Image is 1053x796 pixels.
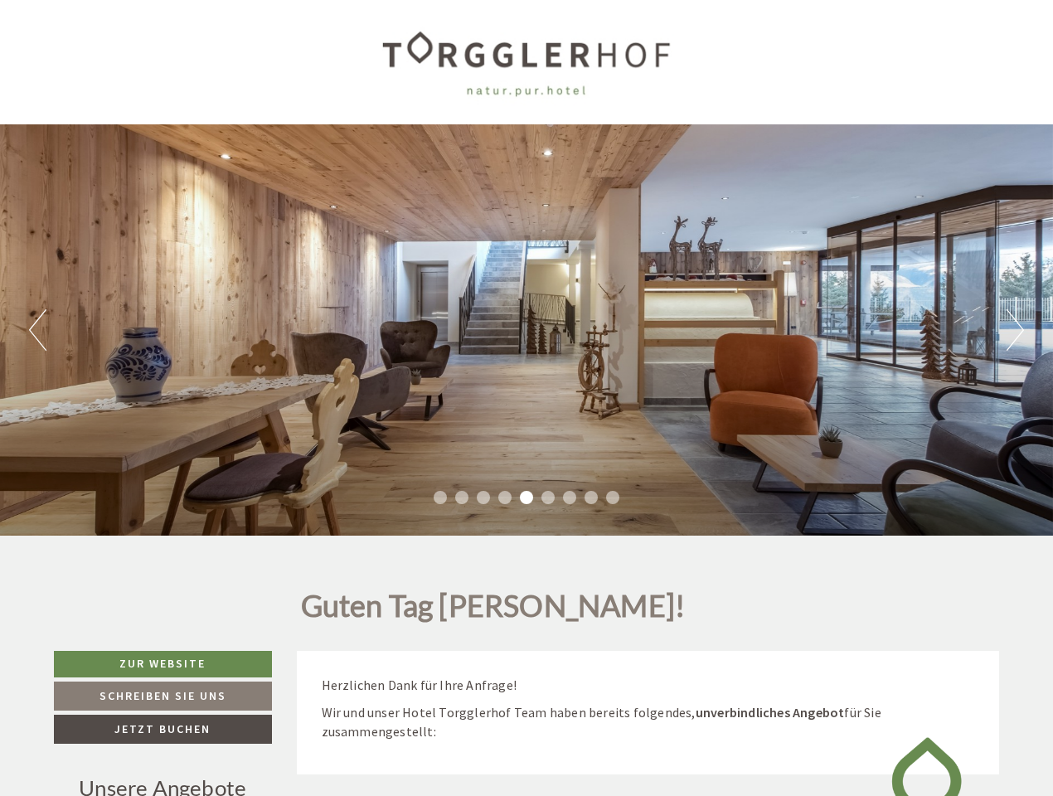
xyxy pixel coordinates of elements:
div: Montag [290,13,362,41]
button: Senden [554,437,653,466]
p: Herzlichen Dank für Ihre Anfrage! [322,676,975,695]
small: 22:09 [26,81,263,93]
a: Zur Website [54,651,272,677]
p: Wir und unser Hotel Torgglerhof Team haben bereits folgendes, für Sie zusammengestellt: [322,703,975,741]
div: [GEOGRAPHIC_DATA] [26,49,263,62]
strong: unverbindliches Angebot [696,704,845,721]
a: Schreiben Sie uns [54,682,272,711]
div: Guten Tag, wie können wir Ihnen helfen? [13,46,271,96]
h1: Guten Tag [PERSON_NAME]! [301,590,686,631]
button: Previous [29,309,46,351]
a: Jetzt buchen [54,715,272,744]
button: Next [1007,309,1024,351]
